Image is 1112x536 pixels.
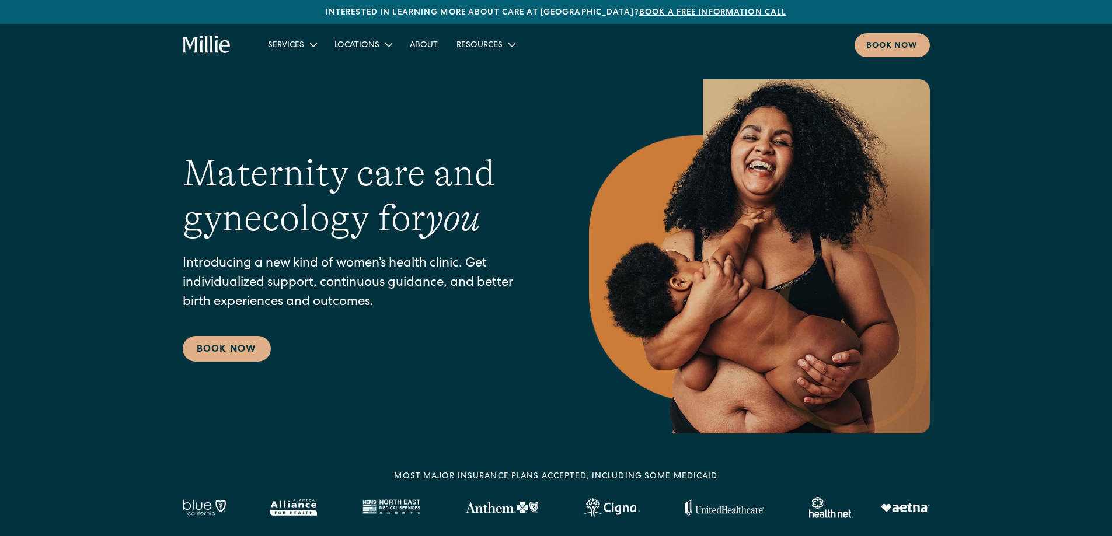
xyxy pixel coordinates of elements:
[270,499,316,516] img: Alameda Alliance logo
[685,499,764,516] img: United Healthcare logo
[268,40,304,52] div: Services
[809,497,853,518] img: Healthnet logo
[583,498,640,517] img: Cigna logo
[456,40,503,52] div: Resources
[183,336,271,362] a: Book Now
[325,35,400,54] div: Locations
[183,36,231,54] a: home
[855,33,930,57] a: Book now
[183,151,542,241] h1: Maternity care and gynecology for
[881,503,930,512] img: Aetna logo
[426,197,480,239] em: you
[183,255,542,313] p: Introducing a new kind of women’s health clinic. Get individualized support, continuous guidance,...
[589,79,930,433] img: Smiling mother with her baby in arms, celebrating body positivity and the nurturing bond of postp...
[334,40,379,52] div: Locations
[447,35,524,54] div: Resources
[259,35,325,54] div: Services
[866,40,918,52] div: Book now
[394,471,717,483] div: MOST MAJOR INSURANCE PLANS ACCEPTED, INCLUDING some MEDICAID
[400,35,447,54] a: About
[362,499,420,516] img: North East Medical Services logo
[465,502,538,513] img: Anthem Logo
[639,9,786,17] a: Book a free information call
[183,499,226,516] img: Blue California logo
